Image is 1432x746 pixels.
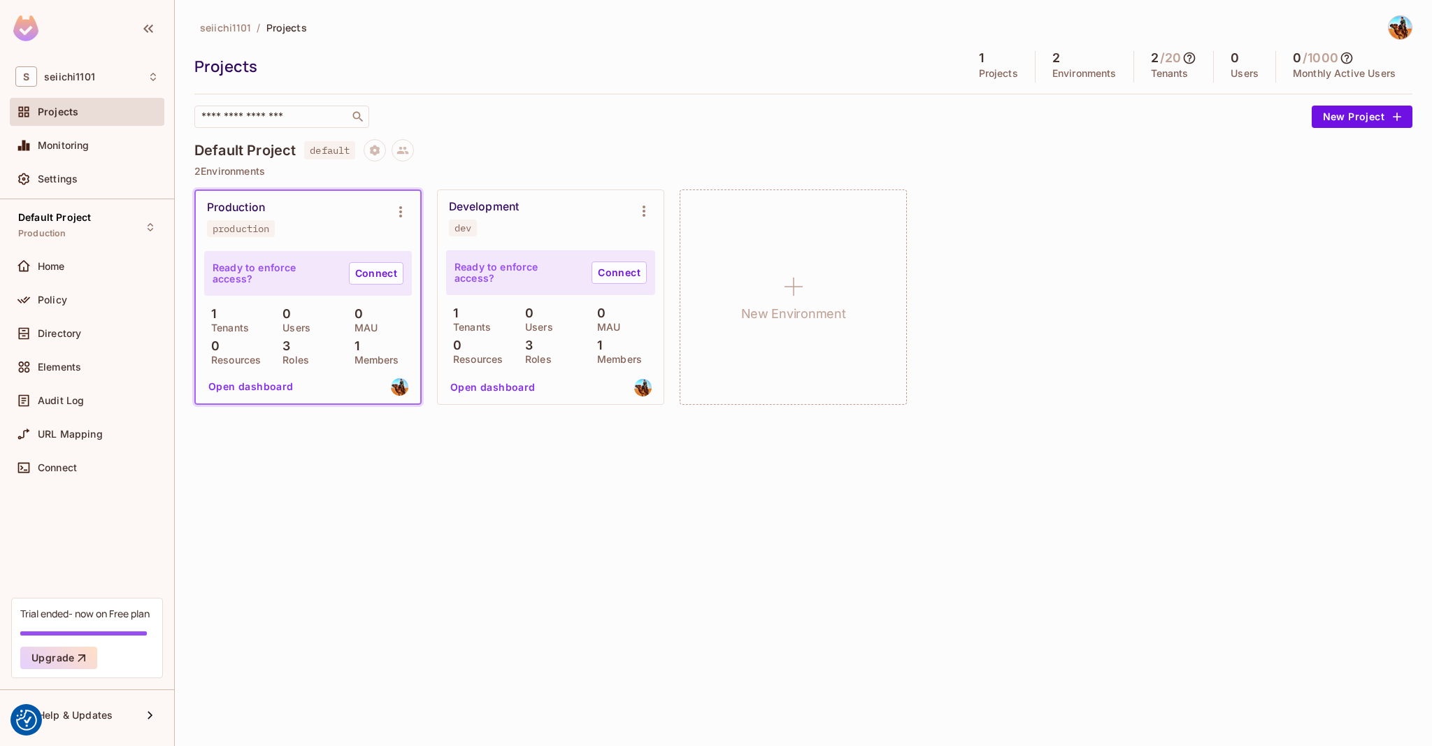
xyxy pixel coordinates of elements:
p: 1 [204,307,216,321]
span: Help & Updates [38,710,113,721]
h5: / 20 [1160,51,1181,65]
div: Production [207,201,265,215]
p: 1 [446,306,458,320]
p: 2 Environments [194,166,1412,177]
p: Monthly Active Users [1293,68,1396,79]
button: Environment settings [387,198,415,226]
span: Default Project [18,212,91,223]
span: default [304,141,355,159]
button: Environment settings [630,197,658,225]
p: Users [275,322,310,333]
p: Tenants [446,322,491,333]
span: Connect [38,462,77,473]
div: Development [449,200,519,214]
span: Home [38,261,65,272]
p: 0 [275,307,291,321]
p: 0 [446,338,461,352]
span: S [15,66,37,87]
p: Environments [1052,68,1117,79]
h5: 0 [1231,51,1239,65]
p: MAU [590,322,620,333]
div: production [213,223,269,234]
span: Monitoring [38,140,89,151]
p: 3 [275,339,290,353]
span: Audit Log [38,395,84,406]
h5: 1 [979,51,984,65]
button: Consent Preferences [16,710,37,731]
p: Users [1231,68,1259,79]
p: 0 [348,307,363,321]
img: seiichi19881101@gmail.com [634,379,652,396]
p: Users [518,322,553,333]
span: Settings [38,173,78,185]
span: Project settings [364,146,386,159]
p: 0 [204,339,220,353]
div: dev [454,222,471,234]
a: Connect [349,262,403,285]
h5: 2 [1151,51,1159,65]
span: Policy [38,294,67,306]
p: MAU [348,322,378,333]
img: seiichi19881101@gmail.com [391,378,408,396]
div: Projects [194,56,955,77]
p: Members [348,354,399,366]
p: Resources [446,354,503,365]
span: Production [18,228,66,239]
button: Open dashboard [203,375,299,398]
p: Tenants [1151,68,1189,79]
img: SReyMgAAAABJRU5ErkJggg== [13,15,38,41]
img: Revisit consent button [16,710,37,731]
p: 1 [590,338,602,352]
p: 3 [518,338,533,352]
li: / [257,21,260,34]
span: Elements [38,361,81,373]
p: Tenants [204,322,249,333]
h1: New Environment [741,303,846,324]
p: 0 [518,306,534,320]
p: 0 [590,306,606,320]
button: Open dashboard [445,376,541,399]
h5: / 1000 [1303,51,1338,65]
div: Trial ended- now on Free plan [20,607,150,620]
p: 1 [348,339,359,353]
p: Ready to enforce access? [454,261,580,284]
span: URL Mapping [38,429,103,440]
p: Roles [275,354,309,366]
img: Seiichi Arai [1389,16,1412,39]
span: seiichi1101 [200,21,251,34]
button: New Project [1312,106,1412,128]
p: Resources [204,354,261,366]
span: Workspace: seiichi1101 [44,71,95,83]
h4: Default Project [194,142,296,159]
a: Connect [592,261,647,284]
p: Members [590,354,642,365]
p: Ready to enforce access? [213,262,338,285]
h5: 2 [1052,51,1060,65]
p: Roles [518,354,552,365]
span: Projects [266,21,307,34]
span: Projects [38,106,78,117]
button: Upgrade [20,647,97,669]
h5: 0 [1293,51,1301,65]
span: Directory [38,328,81,339]
p: Projects [979,68,1018,79]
